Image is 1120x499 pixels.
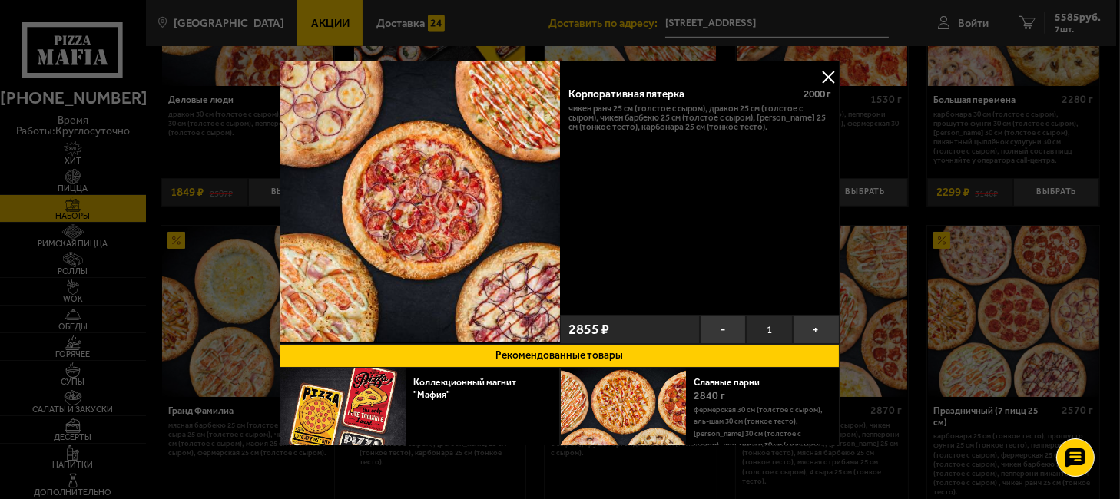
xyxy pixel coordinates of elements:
img: Корпоративная пятерка [280,61,561,342]
button: Рекомендованные товары [280,344,840,368]
p: Фермерская 30 см (толстое с сыром), Аль-Шам 30 см (тонкое тесто), [PERSON_NAME] 30 см (толстое с ... [694,405,827,498]
p: Чикен Ранч 25 см (толстое с сыром), Дракон 25 см (толстое с сыром), Чикен Барбекю 25 см (толстое ... [568,104,831,131]
span: 1 [747,315,794,343]
a: Славные парни [694,377,771,388]
button: − [700,315,747,343]
button: + [794,315,840,343]
a: Коллекционный магнит "Мафия" [414,377,517,401]
span: 2855 ₽ [569,322,610,336]
a: Корпоративная пятерка [280,61,561,344]
span: 2840 г [694,389,725,402]
span: 2000 г [804,88,831,100]
div: Корпоративная пятерка [568,88,793,100]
